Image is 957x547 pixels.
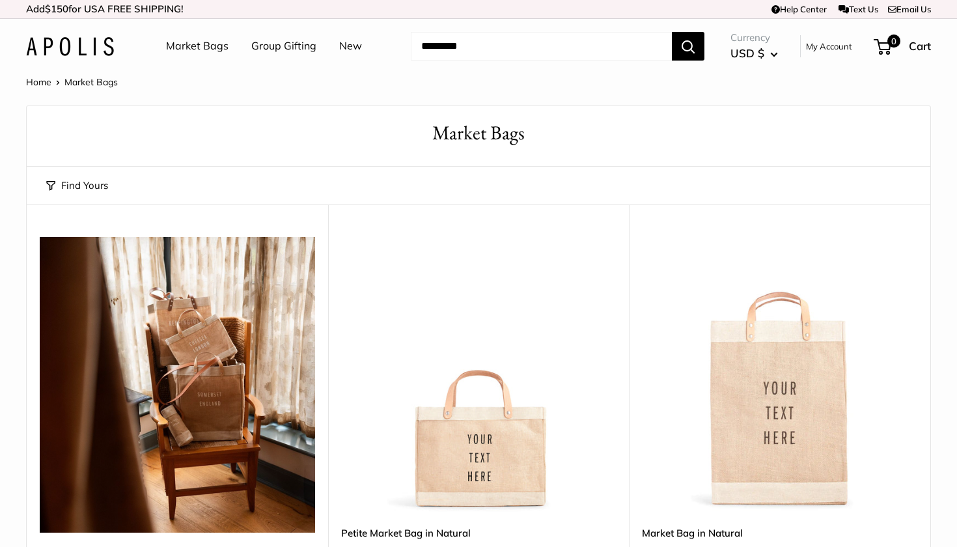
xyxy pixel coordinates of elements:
span: Cart [909,39,931,53]
span: $150 [45,3,68,15]
button: Find Yours [46,176,108,195]
a: Petite Market Bag in NaturalPetite Market Bag in Natural [341,237,617,512]
a: 0 Cart [875,36,931,57]
input: Search... [411,32,672,61]
button: USD $ [730,43,778,64]
span: USD $ [730,46,764,60]
a: Market Bag in NaturalMarket Bag in Natural [642,237,917,512]
img: Our latest collection comes to life at UK's Estelle Manor, where winter mornings glow and the hol... [40,237,315,533]
span: Market Bags [64,76,118,88]
span: 0 [887,35,900,48]
span: Currency [730,29,778,47]
img: Apolis [26,37,114,56]
a: My Account [806,38,852,54]
a: Email Us [888,4,931,14]
a: Home [26,76,51,88]
a: Petite Market Bag in Natural [341,526,617,540]
a: Text Us [839,4,878,14]
nav: Breadcrumb [26,74,118,91]
a: Market Bags [166,36,229,56]
h1: Market Bags [46,119,911,147]
img: Petite Market Bag in Natural [341,237,617,512]
a: Market Bag in Natural [642,526,917,540]
a: New [339,36,362,56]
a: Help Center [771,4,827,14]
button: Search [672,32,704,61]
img: Market Bag in Natural [642,237,917,512]
a: Group Gifting [251,36,316,56]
